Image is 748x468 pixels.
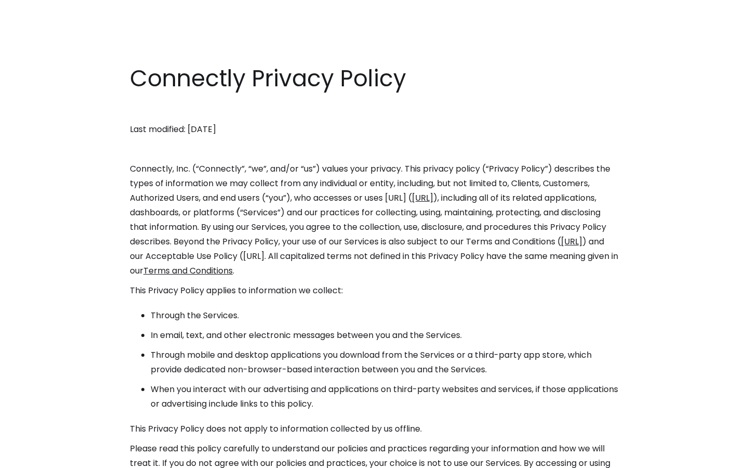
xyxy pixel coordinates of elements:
[130,283,618,298] p: This Privacy Policy applies to information we collect:
[130,62,618,95] h1: Connectly Privacy Policy
[151,328,618,343] li: In email, text, and other electronic messages between you and the Services.
[412,192,433,204] a: [URL]
[130,142,618,157] p: ‍
[130,122,618,137] p: Last modified: [DATE]
[561,236,582,248] a: [URL]
[130,422,618,436] p: This Privacy Policy does not apply to information collected by us offline.
[10,449,62,464] aside: Language selected: English
[130,162,618,278] p: Connectly, Inc. (“Connectly”, “we”, and/or “us”) values your privacy. This privacy policy (“Priva...
[143,265,233,277] a: Terms and Conditions
[21,450,62,464] ul: Language list
[130,102,618,117] p: ‍
[151,348,618,377] li: Through mobile and desktop applications you download from the Services or a third-party app store...
[151,308,618,323] li: Through the Services.
[151,382,618,411] li: When you interact with our advertising and applications on third-party websites and services, if ...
